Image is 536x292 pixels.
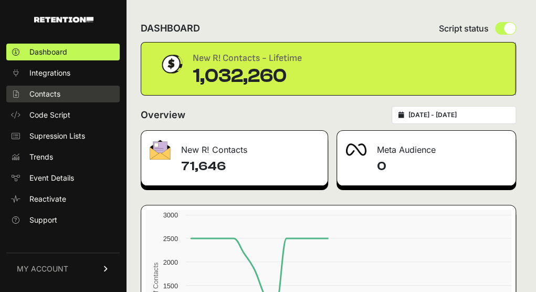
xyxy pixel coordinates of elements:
[6,44,120,60] a: Dashboard
[29,89,60,99] span: Contacts
[181,158,319,175] h4: 71,646
[150,140,171,160] img: fa-envelope-19ae18322b30453b285274b1b8af3d052b27d846a4fbe8435d1a52b978f639a2.png
[17,264,68,274] span: MY ACCOUNT
[6,253,120,285] a: MY ACCOUNT
[439,22,489,35] span: Script status
[6,191,120,207] a: Reactivate
[163,282,178,290] text: 1500
[6,149,120,165] a: Trends
[337,131,516,162] div: Meta Audience
[163,258,178,266] text: 2000
[345,143,366,156] img: fa-meta-2f981b61bb99beabf952f7030308934f19ce035c18b003e963880cc3fabeebb7.png
[193,66,302,87] div: 1,032,260
[29,47,67,57] span: Dashboard
[6,212,120,228] a: Support
[29,131,85,141] span: Supression Lists
[163,235,178,243] text: 2500
[141,131,328,162] div: New R! Contacts
[6,86,120,102] a: Contacts
[141,108,185,122] h2: Overview
[158,51,184,77] img: dollar-coin-05c43ed7efb7bc0c12610022525b4bbbb207c7efeef5aecc26f025e68dcafac9.png
[29,194,66,204] span: Reactivate
[163,211,178,219] text: 3000
[193,51,302,66] div: New R! Contacts - Lifetime
[6,65,120,81] a: Integrations
[141,21,200,36] h2: DASHBOARD
[377,158,508,175] h4: 0
[29,173,74,183] span: Event Details
[6,170,120,186] a: Event Details
[6,107,120,123] a: Code Script
[29,110,70,120] span: Code Script
[29,152,53,162] span: Trends
[6,128,120,144] a: Supression Lists
[34,17,93,23] img: Retention.com
[29,68,70,78] span: Integrations
[29,215,57,225] span: Support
